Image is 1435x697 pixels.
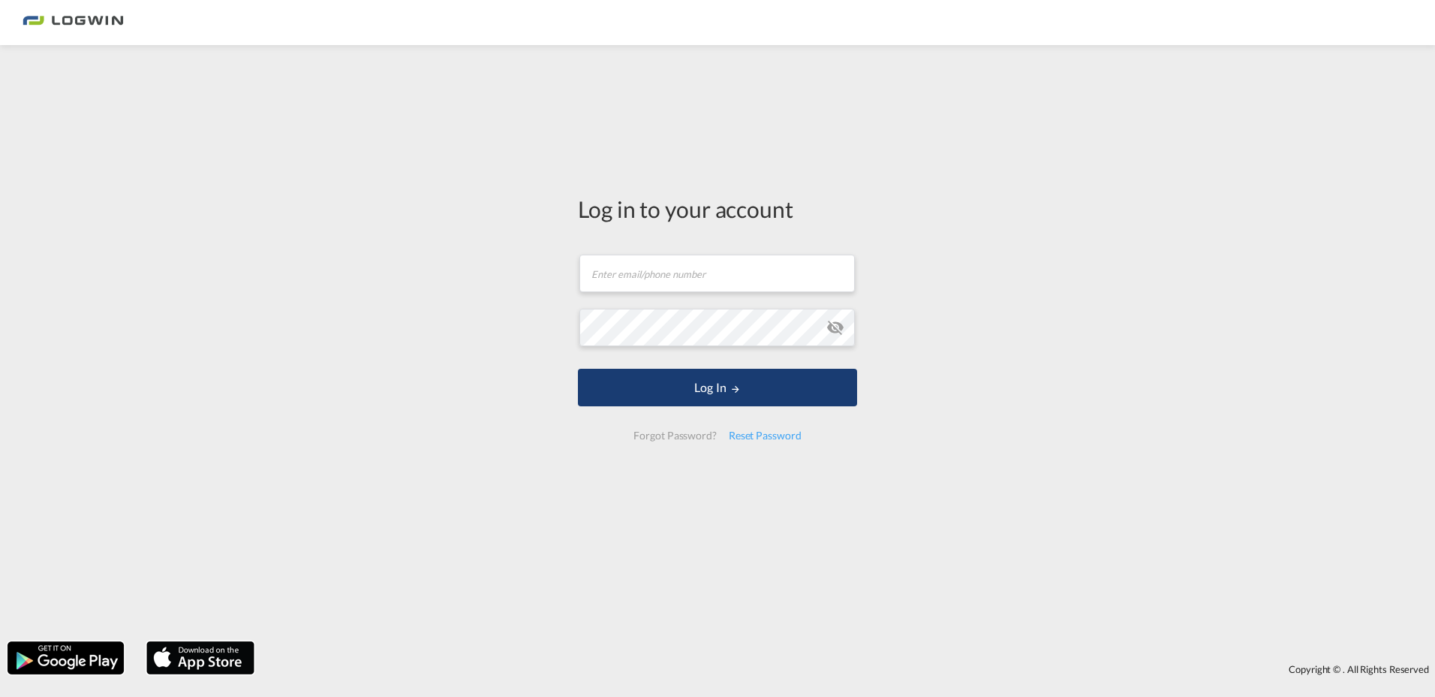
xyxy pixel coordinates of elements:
div: Reset Password [723,422,808,449]
md-icon: icon-eye-off [826,318,844,336]
img: google.png [6,640,125,676]
button: LOGIN [578,369,857,406]
img: apple.png [145,640,256,676]
div: Copyright © . All Rights Reserved [262,656,1435,682]
input: Enter email/phone number [579,255,855,292]
div: Forgot Password? [627,422,722,449]
img: bc73a0e0d8c111efacd525e4c8ad7d32.png [23,6,124,40]
div: Log in to your account [578,193,857,225]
